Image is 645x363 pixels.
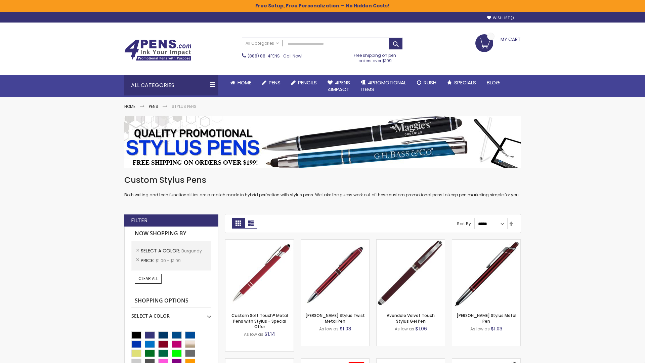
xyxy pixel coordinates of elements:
span: $1.06 [415,325,427,332]
a: [PERSON_NAME] Stylus Metal Pen [457,313,516,324]
strong: Stylus Pens [172,104,197,109]
a: Home [124,104,135,109]
span: 4Pens 4impact [328,79,350,93]
a: Colter Stylus Twist Metal Pen-Burgundy [301,239,369,245]
img: Olson Stylus Metal Pen-Burgundy [452,240,520,308]
div: Select A Color [131,308,211,319]
a: Pens [257,75,286,90]
a: [PERSON_NAME] Stylus Twist Metal Pen [305,313,365,324]
a: Olson Stylus Metal Pen-Burgundy [452,239,520,245]
span: Home [238,79,251,86]
span: As low as [395,326,414,332]
strong: Filter [131,217,147,224]
span: $1.00 - $1.99 [156,258,181,264]
a: Blog [481,75,505,90]
a: Avendale Velvet Touch Stylus Gel Pen [387,313,435,324]
span: Select A Color [141,247,181,254]
a: Avendale Velvet Touch Stylus Gel Pen-Burgundy [377,239,445,245]
a: (888) 88-4PENS [248,53,280,59]
span: $1.14 [264,331,275,337]
span: 4PROMOTIONAL ITEMS [361,79,406,93]
div: Free shipping on pen orders over $199 [347,50,403,64]
a: Pens [149,104,158,109]
img: Custom Soft Touch® Metal Pens with Stylus-Burgundy [225,240,294,308]
span: Specials [454,79,476,86]
img: Stylus Pens [124,116,521,168]
h1: Custom Stylus Pens [124,175,521,186]
a: Clear All [135,274,162,283]
a: 4Pens4impact [322,75,355,97]
a: Pencils [286,75,322,90]
a: Custom Soft Touch® Metal Pens with Stylus-Burgundy [225,239,294,245]
img: Colter Stylus Twist Metal Pen-Burgundy [301,240,369,308]
a: Specials [442,75,481,90]
span: Burgundy [181,248,202,254]
a: All Categories [242,38,283,49]
span: $1.03 [491,325,503,332]
span: - Call Now! [248,53,302,59]
span: Pencils [298,79,317,86]
span: Blog [487,79,500,86]
span: As low as [244,331,263,337]
a: 4PROMOTIONALITEMS [355,75,412,97]
img: 4Pens Custom Pens and Promotional Products [124,39,191,61]
span: $1.03 [340,325,351,332]
span: As low as [470,326,490,332]
label: Sort By [457,221,471,227]
span: Rush [424,79,436,86]
img: Avendale Velvet Touch Stylus Gel Pen-Burgundy [377,240,445,308]
strong: Now Shopping by [131,227,211,241]
a: Wishlist [487,15,514,21]
div: All Categories [124,75,218,95]
span: Price [141,257,156,264]
strong: Shopping Options [131,294,211,308]
span: As low as [319,326,339,332]
span: All Categories [246,41,279,46]
strong: Grid [232,218,245,229]
span: Clear All [138,276,158,281]
div: Both writing and tech functionalities are a match made in hybrid perfection with stylus pens. We ... [124,175,521,198]
a: Custom Soft Touch® Metal Pens with Stylus - Special Offer [231,313,288,329]
a: Rush [412,75,442,90]
a: Home [225,75,257,90]
span: Pens [269,79,281,86]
